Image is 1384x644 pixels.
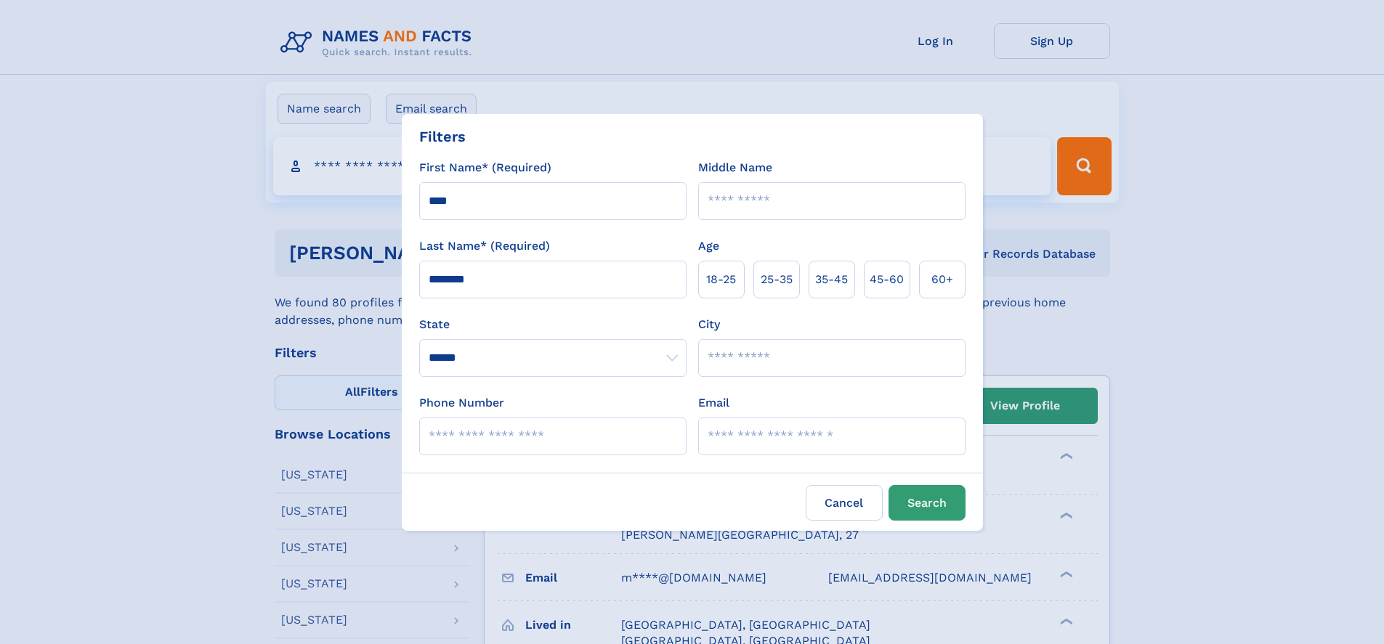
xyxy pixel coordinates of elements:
[931,271,953,288] span: 60+
[706,271,736,288] span: 18‑25
[870,271,904,288] span: 45‑60
[698,394,729,412] label: Email
[419,237,550,255] label: Last Name* (Required)
[698,316,720,333] label: City
[419,394,504,412] label: Phone Number
[419,316,687,333] label: State
[815,271,848,288] span: 35‑45
[806,485,883,521] label: Cancel
[698,237,719,255] label: Age
[761,271,793,288] span: 25‑35
[889,485,966,521] button: Search
[698,159,772,176] label: Middle Name
[419,126,466,147] div: Filters
[419,159,551,176] label: First Name* (Required)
